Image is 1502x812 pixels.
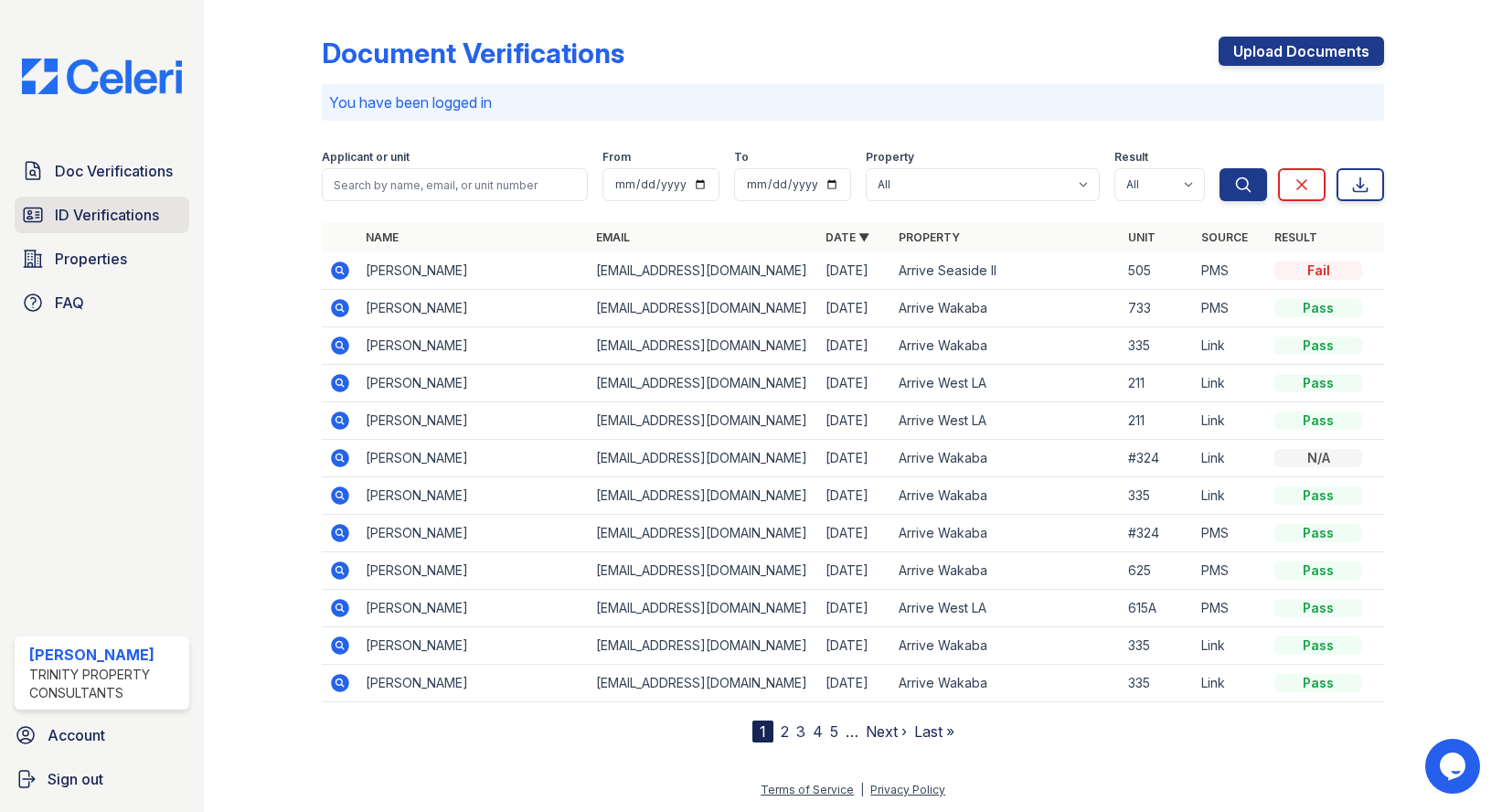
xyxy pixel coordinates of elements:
[891,627,1121,665] td: Arrive Wakaba
[589,477,818,515] td: [EMAIL_ADDRESS][DOMAIN_NAME]
[7,59,197,94] img: CE_Logo_Blue-a8612792a0a2168367f1c8372b55b34899dd931a85d93a1a3d3e32e68fde9ad4.png
[358,252,588,290] td: [PERSON_NAME]
[1274,561,1362,580] div: Pass
[1194,627,1267,665] td: Link
[818,365,891,402] td: [DATE]
[891,327,1121,365] td: Arrive Wakaba
[818,477,891,515] td: [DATE]
[366,230,399,244] a: Name
[1274,411,1362,430] div: Pass
[358,365,588,402] td: [PERSON_NAME]
[7,761,197,797] a: Sign out
[1194,590,1267,627] td: PMS
[602,150,631,165] label: From
[1274,374,1362,392] div: Pass
[866,150,914,165] label: Property
[1425,739,1484,794] iframe: chat widget
[589,365,818,402] td: [EMAIL_ADDRESS][DOMAIN_NAME]
[826,230,869,244] a: Date ▼
[1194,440,1267,477] td: Link
[818,665,891,702] td: [DATE]
[734,150,749,165] label: To
[899,230,960,244] a: Property
[358,402,588,440] td: [PERSON_NAME]
[15,240,189,277] a: Properties
[1194,365,1267,402] td: Link
[358,665,588,702] td: [PERSON_NAME]
[818,552,891,590] td: [DATE]
[891,665,1121,702] td: Arrive Wakaba
[891,365,1121,402] td: Arrive West LA
[761,783,854,796] a: Terms of Service
[15,153,189,189] a: Doc Verifications
[1194,290,1267,327] td: PMS
[329,91,1377,113] p: You have been logged in
[891,290,1121,327] td: Arrive Wakaba
[1274,524,1362,542] div: Pass
[358,440,588,477] td: [PERSON_NAME]
[818,402,891,440] td: [DATE]
[1121,477,1194,515] td: 335
[589,552,818,590] td: [EMAIL_ADDRESS][DOMAIN_NAME]
[589,402,818,440] td: [EMAIL_ADDRESS][DOMAIN_NAME]
[891,477,1121,515] td: Arrive Wakaba
[1219,37,1384,66] a: Upload Documents
[1114,150,1148,165] label: Result
[860,783,864,796] div: |
[589,290,818,327] td: [EMAIL_ADDRESS][DOMAIN_NAME]
[7,717,197,753] a: Account
[891,252,1121,290] td: Arrive Seaside II
[358,515,588,552] td: [PERSON_NAME]
[813,722,823,741] a: 4
[781,722,789,741] a: 2
[818,627,891,665] td: [DATE]
[48,724,105,746] span: Account
[589,590,818,627] td: [EMAIL_ADDRESS][DOMAIN_NAME]
[1121,627,1194,665] td: 335
[1274,674,1362,692] div: Pass
[830,722,838,741] a: 5
[891,402,1121,440] td: Arrive West LA
[596,230,630,244] a: Email
[1274,449,1362,467] div: N/A
[1121,552,1194,590] td: 625
[358,477,588,515] td: [PERSON_NAME]
[589,627,818,665] td: [EMAIL_ADDRESS][DOMAIN_NAME]
[1194,327,1267,365] td: Link
[1274,486,1362,505] div: Pass
[818,327,891,365] td: [DATE]
[1121,327,1194,365] td: 335
[1121,665,1194,702] td: 335
[322,168,588,201] input: Search by name, email, or unit number
[29,666,182,702] div: Trinity Property Consultants
[796,722,805,741] a: 3
[589,515,818,552] td: [EMAIL_ADDRESS][DOMAIN_NAME]
[29,644,182,666] div: [PERSON_NAME]
[1121,590,1194,627] td: 615A
[1194,665,1267,702] td: Link
[1121,252,1194,290] td: 505
[891,515,1121,552] td: Arrive Wakaba
[1121,440,1194,477] td: #324
[866,722,907,741] a: Next ›
[48,768,103,790] span: Sign out
[1194,402,1267,440] td: Link
[1274,337,1362,355] div: Pass
[1194,477,1267,515] td: Link
[818,252,891,290] td: [DATE]
[589,252,818,290] td: [EMAIL_ADDRESS][DOMAIN_NAME]
[322,150,410,165] label: Applicant or unit
[322,37,624,69] div: Document Verifications
[55,248,127,270] span: Properties
[891,590,1121,627] td: Arrive West LA
[589,440,818,477] td: [EMAIL_ADDRESS][DOMAIN_NAME]
[1201,230,1248,244] a: Source
[1274,636,1362,655] div: Pass
[1274,599,1362,617] div: Pass
[752,721,773,743] div: 1
[1128,230,1156,244] a: Unit
[1194,552,1267,590] td: PMS
[358,627,588,665] td: [PERSON_NAME]
[55,160,173,182] span: Doc Verifications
